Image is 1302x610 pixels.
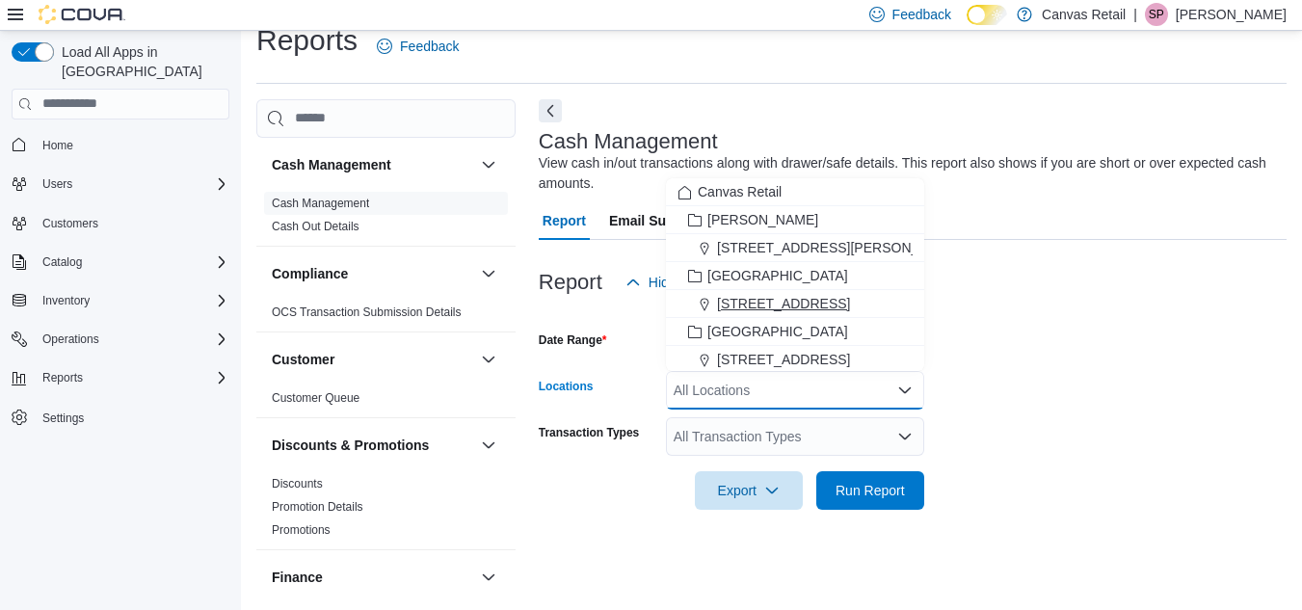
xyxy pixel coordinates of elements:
[666,234,924,262] button: [STREET_ADDRESS][PERSON_NAME]
[1042,3,1126,26] p: Canvas Retail
[272,305,462,319] a: OCS Transaction Submission Details
[35,172,229,196] span: Users
[4,326,237,353] button: Operations
[1133,3,1137,26] p: |
[892,5,951,24] span: Feedback
[272,500,363,514] a: Promotion Details
[477,348,500,371] button: Customer
[4,131,237,159] button: Home
[272,219,359,234] span: Cash Out Details
[42,293,90,308] span: Inventory
[272,305,462,320] span: OCS Transaction Submission Details
[272,196,369,211] span: Cash Management
[1176,3,1287,26] p: [PERSON_NAME]
[4,364,237,391] button: Reports
[666,178,924,430] div: Choose from the following options
[272,197,369,210] a: Cash Management
[42,138,73,153] span: Home
[272,568,323,587] h3: Finance
[272,391,359,405] a: Customer Queue
[477,153,500,176] button: Cash Management
[256,472,516,549] div: Discounts & Promotions
[42,176,72,192] span: Users
[42,411,84,426] span: Settings
[967,5,1007,25] input: Dark Mode
[35,407,92,430] a: Settings
[35,289,97,312] button: Inventory
[707,322,848,341] span: [GEOGRAPHIC_DATA]
[35,172,80,196] button: Users
[4,249,237,276] button: Catalog
[272,568,473,587] button: Finance
[698,182,782,201] span: Canvas Retail
[35,328,107,351] button: Operations
[272,499,363,515] span: Promotion Details
[35,328,229,351] span: Operations
[272,350,473,369] button: Customer
[54,42,229,81] span: Load All Apps in [GEOGRAPHIC_DATA]
[717,294,850,313] span: [STREET_ADDRESS]
[897,429,913,444] button: Open list of options
[35,134,81,157] a: Home
[42,370,83,385] span: Reports
[272,264,473,283] button: Compliance
[1145,3,1168,26] div: Sean Patterson
[717,350,850,369] span: [STREET_ADDRESS]
[272,477,323,491] a: Discounts
[35,211,229,235] span: Customers
[272,522,331,538] span: Promotions
[707,210,818,229] span: [PERSON_NAME]
[666,346,924,374] button: [STREET_ADDRESS]
[42,332,99,347] span: Operations
[618,263,757,302] button: Hide Parameters
[695,471,803,510] button: Export
[539,153,1277,194] div: View cash in/out transactions along with drawer/safe details. This report also shows if you are s...
[12,123,229,482] nav: Complex example
[42,216,98,231] span: Customers
[967,25,968,26] span: Dark Mode
[272,436,429,455] h3: Discounts & Promotions
[707,266,848,285] span: [GEOGRAPHIC_DATA]
[816,471,924,510] button: Run Report
[272,155,391,174] h3: Cash Management
[272,350,334,369] h3: Customer
[272,523,331,537] a: Promotions
[539,130,718,153] h3: Cash Management
[666,178,924,206] button: Canvas Retail
[272,436,473,455] button: Discounts & Promotions
[4,403,237,431] button: Settings
[256,386,516,417] div: Customer
[609,201,731,240] span: Email Subscription
[539,425,639,440] label: Transaction Types
[42,254,82,270] span: Catalog
[35,289,229,312] span: Inventory
[4,287,237,314] button: Inventory
[666,262,924,290] button: [GEOGRAPHIC_DATA]
[706,471,791,510] span: Export
[35,133,229,157] span: Home
[539,379,594,394] label: Locations
[897,383,913,398] button: Close list of options
[35,366,91,389] button: Reports
[477,566,500,589] button: Finance
[272,220,359,233] a: Cash Out Details
[666,290,924,318] button: [STREET_ADDRESS]
[543,201,586,240] span: Report
[539,332,607,348] label: Date Range
[477,262,500,285] button: Compliance
[4,171,237,198] button: Users
[39,5,125,24] img: Cova
[1149,3,1164,26] span: SP
[256,301,516,332] div: Compliance
[539,271,602,294] h3: Report
[35,212,106,235] a: Customers
[539,99,562,122] button: Next
[35,251,90,274] button: Catalog
[35,405,229,429] span: Settings
[256,192,516,246] div: Cash Management
[272,476,323,491] span: Discounts
[35,366,229,389] span: Reports
[369,27,466,66] a: Feedback
[256,21,358,60] h1: Reports
[272,264,348,283] h3: Compliance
